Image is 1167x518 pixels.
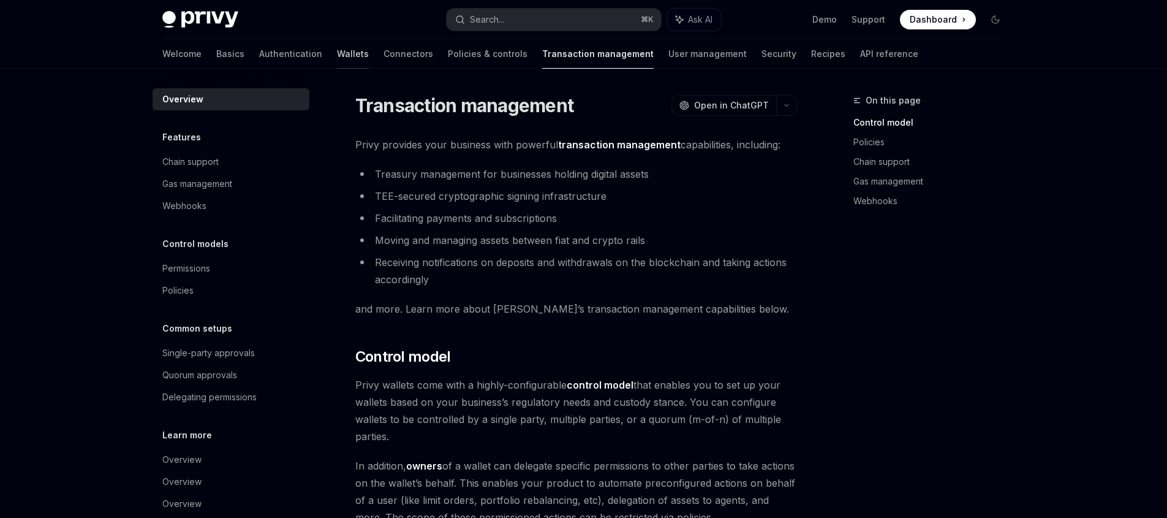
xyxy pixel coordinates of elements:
[162,390,257,405] div: Delegating permissions
[153,280,309,302] a: Policies
[853,113,1015,132] a: Control model
[406,460,442,473] a: owners
[162,474,202,489] div: Overview
[355,94,574,116] h1: Transaction management
[853,172,1015,191] a: Gas management
[162,283,194,298] div: Policies
[355,136,797,153] span: Privy provides your business with powerful capabilities, including:
[860,39,918,69] a: API reference
[447,9,661,31] button: Search...⌘K
[558,139,681,151] strong: transaction management
[667,9,721,31] button: Ask AI
[811,39,845,69] a: Recipes
[355,347,451,367] span: Control model
[162,92,203,107] div: Overview
[162,346,255,360] div: Single-party approvals
[355,376,797,445] span: Privy wallets come with a highly-configurable that enables you to set up your wallets based on yo...
[355,210,797,227] li: Facilitating payments and subscriptions
[694,99,769,112] span: Open in ChatGPT
[671,95,776,116] button: Open in ChatGPT
[153,257,309,280] a: Permissions
[668,39,747,69] a: User management
[853,152,1015,172] a: Chain support
[153,342,309,364] a: Single-party approvals
[259,39,322,69] a: Authentication
[162,11,238,28] img: dark logo
[641,15,654,25] span: ⌘ K
[812,13,837,26] a: Demo
[162,177,232,191] div: Gas management
[162,452,202,467] div: Overview
[162,154,219,169] div: Chain support
[153,449,309,471] a: Overview
[162,199,206,213] div: Webhooks
[162,39,202,69] a: Welcome
[688,13,712,26] span: Ask AI
[900,10,976,29] a: Dashboard
[153,173,309,195] a: Gas management
[162,428,212,443] h5: Learn more
[470,12,504,27] div: Search...
[852,13,885,26] a: Support
[355,232,797,249] li: Moving and managing assets between fiat and crypto rails
[162,497,202,511] div: Overview
[567,379,633,392] a: control model
[853,191,1015,211] a: Webhooks
[162,130,201,145] h5: Features
[355,166,797,183] li: Treasury management for businesses holding digital assets
[383,39,433,69] a: Connectors
[761,39,796,69] a: Security
[355,254,797,288] li: Receiving notifications on deposits and withdrawals on the blockchain and taking actions accordingly
[542,39,654,69] a: Transaction management
[337,39,369,69] a: Wallets
[448,39,527,69] a: Policies & controls
[355,300,797,318] span: and more. Learn more about [PERSON_NAME]’s transaction management capabilities below.
[153,386,309,408] a: Delegating permissions
[853,132,1015,152] a: Policies
[153,195,309,217] a: Webhooks
[153,88,309,110] a: Overview
[153,364,309,386] a: Quorum approvals
[162,237,228,251] h5: Control models
[986,10,1005,29] button: Toggle dark mode
[153,471,309,493] a: Overview
[355,188,797,205] li: TEE-secured cryptographic signing infrastructure
[162,261,210,276] div: Permissions
[216,39,244,69] a: Basics
[153,493,309,515] a: Overview
[910,13,957,26] span: Dashboard
[567,379,633,391] strong: control model
[866,93,921,108] span: On this page
[153,151,309,173] a: Chain support
[162,321,232,336] h5: Common setups
[162,368,237,383] div: Quorum approvals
